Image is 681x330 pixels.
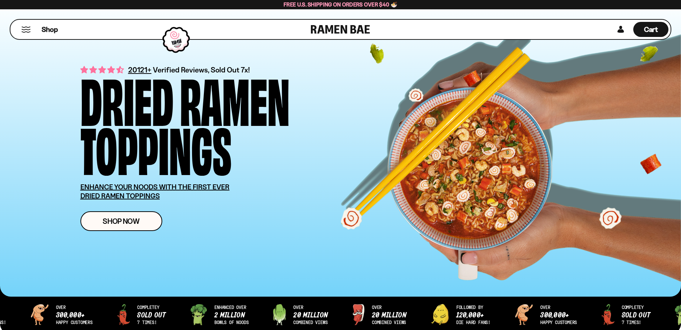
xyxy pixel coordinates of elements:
[42,22,58,37] a: Shop
[80,183,230,200] u: ENHANCE YOUR NOODS WITH THE FIRST EVER DRIED RAMEN TOPPINGS
[80,74,173,123] div: Dried
[80,123,232,172] div: Toppings
[103,217,140,225] span: Shop Now
[21,27,31,33] button: Mobile Menu Trigger
[80,211,162,231] a: Shop Now
[284,1,397,8] span: Free U.S. Shipping on Orders over $40 🍜
[42,25,58,34] span: Shop
[633,20,668,39] div: Cart
[180,74,290,123] div: Ramen
[644,25,658,34] span: Cart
